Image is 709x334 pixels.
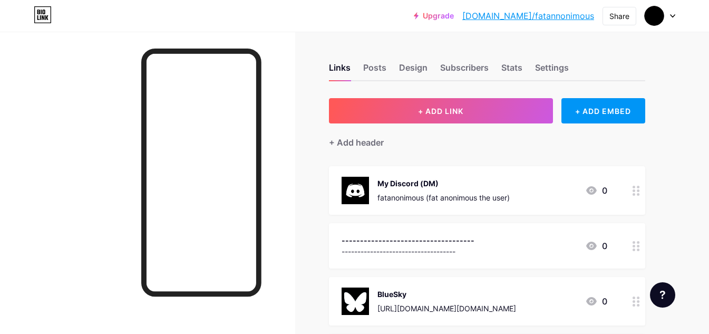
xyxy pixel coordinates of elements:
[377,303,516,314] div: [URL][DOMAIN_NAME][DOMAIN_NAME]
[418,107,463,116] span: + ADD LINK
[501,61,522,80] div: Stats
[644,6,664,26] img: fatannonimous
[342,288,369,315] img: BlueSky
[585,184,607,197] div: 0
[377,178,510,189] div: My Discord (DM)
[585,240,607,252] div: 0
[363,61,386,80] div: Posts
[329,136,384,149] div: + Add header
[585,295,607,308] div: 0
[377,192,510,203] div: fatanonimous (fat anonimous the user)
[329,61,351,80] div: Links
[377,289,516,300] div: BlueSky
[414,12,454,20] a: Upgrade
[342,246,474,257] div: ------------------------------------
[462,9,594,22] a: [DOMAIN_NAME]/fatannonimous
[609,11,629,22] div: Share
[535,61,569,80] div: Settings
[399,61,428,80] div: Design
[342,235,474,246] div: ------------------------------------
[342,177,369,204] img: My Discord (DM)
[329,98,553,123] button: + ADD LINK
[440,61,489,80] div: Subscribers
[561,98,645,123] div: + ADD EMBED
